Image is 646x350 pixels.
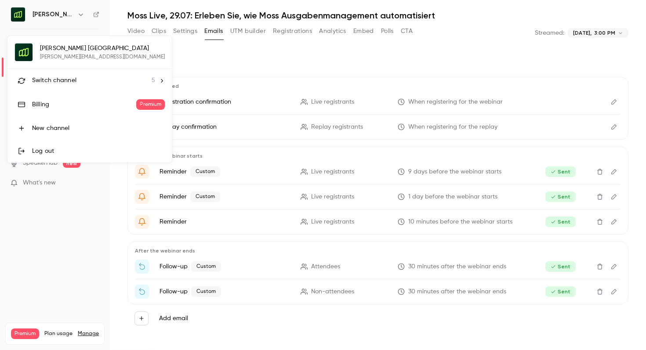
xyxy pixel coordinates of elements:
[32,100,136,109] div: Billing
[32,124,165,133] div: New channel
[136,99,165,110] span: Premium
[32,147,165,155] div: Log out
[152,76,155,85] span: 5
[32,76,76,85] span: Switch channel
